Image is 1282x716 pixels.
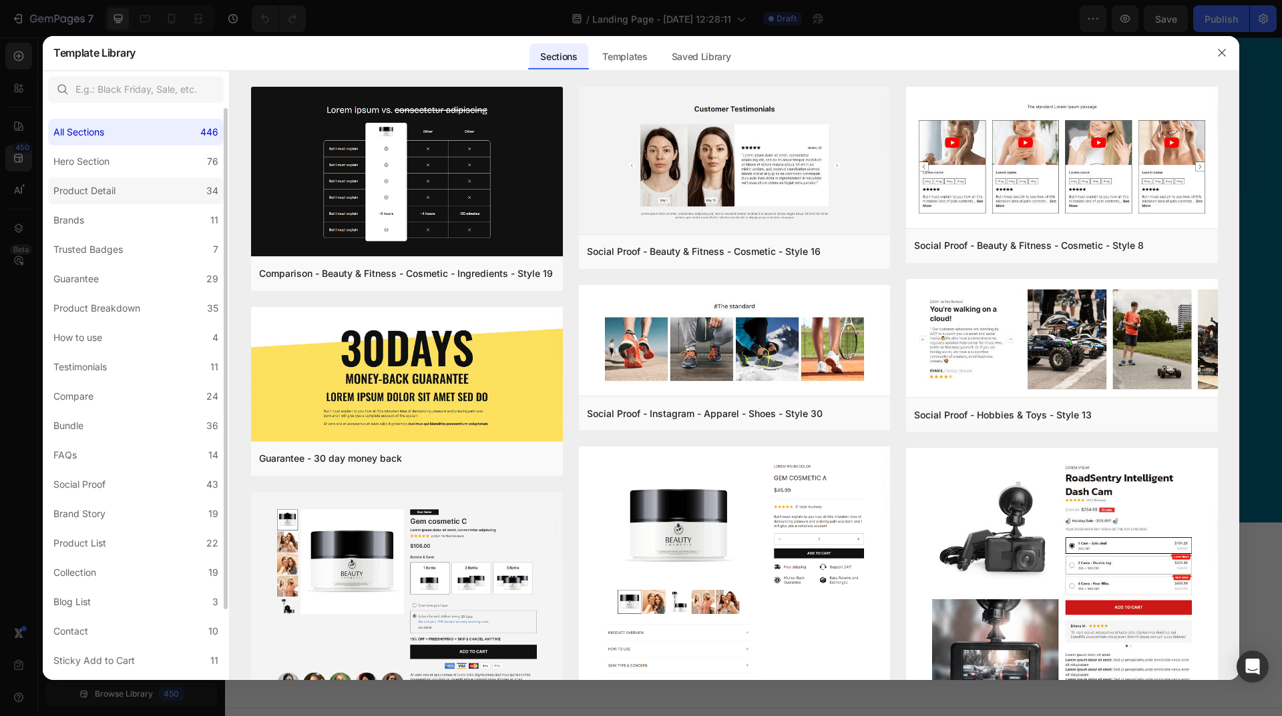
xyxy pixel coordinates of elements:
div: Social Proof [53,476,105,492]
div: 24 [206,388,218,404]
div: 3 [212,594,218,610]
div: Open Intercom Messenger [1237,651,1269,683]
div: Generate layout [489,556,560,570]
div: Product Detail [53,183,116,199]
div: Templates [592,43,658,70]
div: 76 [207,153,218,169]
div: 19 [208,506,218,522]
span: from URL or image [488,573,560,585]
span: inspired by CRO experts [379,573,470,585]
div: FAQs [53,447,77,463]
div: 35 [207,300,218,316]
div: Guarantee [53,271,99,287]
div: Brand Story [53,506,105,522]
img: sp13.png [906,279,1218,400]
div: Compare [53,388,93,404]
div: Choose templates [385,556,465,570]
div: Sticky Add to Cart [53,653,135,669]
div: Hero Section [53,153,110,169]
div: Social Proof - Beauty & Fitness - Cosmetic - Style 8 [914,238,1144,254]
div: 11 [210,653,218,669]
img: sp16.png [579,87,891,237]
div: Trusted Badges [53,242,123,258]
div: 11 [210,359,218,375]
div: Collection [53,565,96,581]
div: Testimonials [53,359,107,375]
img: c19.png [251,87,563,259]
div: Social Proof - Hobbies & Toys - Style 13 [914,407,1092,423]
div: Contact [53,623,88,639]
div: 4 [212,330,218,346]
div: 22 [206,535,218,551]
h2: Template Library [53,35,136,70]
span: then drag & drop elements [578,573,677,585]
input: E.g.: Black Friday, Sale, etc. [48,76,224,103]
div: Guarantee - 30 day money back [259,450,402,466]
div: Saved Library [661,43,742,70]
img: g30.png [251,307,563,444]
div: All Sections [53,124,104,140]
div: Comparison - Beauty & Fitness - Cosmetic - Ingredients - Style 19 [259,266,553,282]
div: Product Breakdown [53,300,140,316]
div: Product List [53,535,106,551]
div: 34 [206,183,218,199]
img: sp8.png [906,87,1218,231]
div: How to use [53,330,102,346]
div: Blog List [53,594,91,610]
div: Add blank section [588,556,669,570]
div: 43 [206,476,218,492]
div: Brands [53,212,84,228]
div: 7 [213,242,218,258]
div: 36 [206,418,218,434]
img: sp30.png [579,285,891,399]
div: 29 [206,271,218,287]
div: Bundle [53,418,83,434]
div: Social Proof - Beauty & Fitness - Cosmetic - Style 16 [587,244,821,260]
div: 19 [208,565,218,581]
div: 14 [208,447,218,463]
div: Social Proof - Instagram - Apparel - Shoes - Style 30 [587,406,823,422]
div: 11 [210,212,218,228]
div: 446 [200,124,218,140]
span: Add section [497,526,560,540]
div: Sections [529,43,588,70]
div: 10 [208,623,218,639]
